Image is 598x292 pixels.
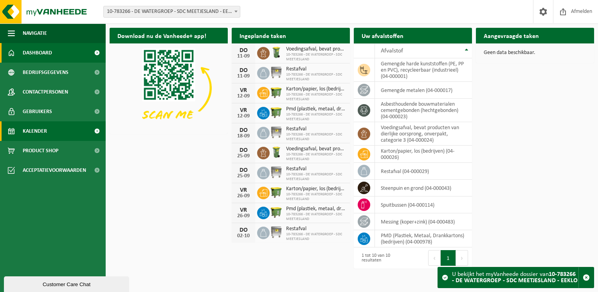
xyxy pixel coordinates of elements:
[270,126,283,139] img: WB-1100-GAL-GY-02
[270,186,283,199] img: WB-1100-HPE-GN-50
[110,28,214,43] h2: Download nu de Vanheede+ app!
[286,206,346,212] span: Pmd (plastiek, metaal, drankkartons) (bedrijven)
[23,160,86,180] span: Acceptatievoorwaarden
[236,94,251,99] div: 12-09
[236,54,251,59] div: 11-09
[375,146,472,163] td: karton/papier, los (bedrijven) (04-000026)
[236,167,251,173] div: DO
[236,233,251,239] div: 02-10
[270,146,283,159] img: WB-0140-HPE-GN-50
[236,173,251,179] div: 25-09
[236,147,251,153] div: DO
[23,63,68,82] span: Bedrijfsgegevens
[375,99,472,122] td: asbesthoudende bouwmaterialen cementgebonden (hechtgebonden) (04-000023)
[286,106,346,112] span: Pmd (plastiek, metaal, drankkartons) (bedrijven)
[23,82,68,102] span: Contactpersonen
[270,166,283,179] img: WB-1100-GAL-GY-02
[375,230,472,247] td: PMD (Plastiek, Metaal, Drankkartons) (bedrijven) (04-000978)
[270,205,283,219] img: WB-1100-HPE-GN-50
[236,74,251,79] div: 11-09
[428,250,441,266] button: Previous
[452,267,578,288] div: U bekijkt het myVanheede dossier van
[375,180,472,196] td: steenpuin en grond (04-000043)
[270,66,283,79] img: WB-1100-GAL-GY-02
[23,23,47,43] span: Navigatie
[236,87,251,94] div: VR
[232,28,294,43] h2: Ingeplande taken
[110,43,228,132] img: Download de VHEPlus App
[236,207,251,213] div: VR
[484,50,586,56] p: Geen data beschikbaar.
[286,52,346,62] span: 10-783266 - DE WATERGROEP - SDC MEETJESLAND
[23,102,52,121] span: Gebruikers
[286,146,346,152] span: Voedingsafval, bevat producten van dierlijke oorsprong, onverpakt, categorie 3
[236,227,251,233] div: DO
[286,186,346,192] span: Karton/papier, los (bedrijven)
[286,66,346,72] span: Restafval
[354,28,411,43] h2: Uw afvalstoffen
[236,67,251,74] div: DO
[104,6,240,17] span: 10-783266 - DE WATERGROEP - SDC MEETJESLAND - EEKLO
[286,172,346,182] span: 10-783266 - DE WATERGROEP - SDC MEETJESLAND
[286,232,346,242] span: 10-783266 - DE WATERGROEP - SDC MEETJESLAND
[375,163,472,180] td: restafval (04-000029)
[23,43,52,63] span: Dashboard
[381,48,403,54] span: Afvalstof
[236,114,251,119] div: 12-09
[286,226,346,232] span: Restafval
[4,275,131,292] iframe: chat widget
[476,28,547,43] h2: Aangevraagde taken
[286,126,346,132] span: Restafval
[236,153,251,159] div: 25-09
[375,196,472,213] td: spuitbussen (04-000114)
[23,141,58,160] span: Product Shop
[270,86,283,99] img: WB-1100-HPE-GN-50
[286,166,346,172] span: Restafval
[286,112,346,122] span: 10-783266 - DE WATERGROEP - SDC MEETJESLAND
[286,132,346,142] span: 10-783266 - DE WATERGROEP - SDC MEETJESLAND
[286,192,346,202] span: 10-783266 - DE WATERGROEP - SDC MEETJESLAND
[286,212,346,222] span: 10-783266 - DE WATERGROEP - SDC MEETJESLAND
[441,250,456,266] button: 1
[236,107,251,114] div: VR
[270,46,283,59] img: WB-0140-HPE-GN-50
[375,58,472,82] td: gemengde harde kunststoffen (PE, PP en PVC), recycleerbaar (industrieel) (04-000001)
[286,46,346,52] span: Voedingsafval, bevat producten van dierlijke oorsprong, onverpakt, categorie 3
[236,47,251,54] div: DO
[375,82,472,99] td: gemengde metalen (04-000017)
[375,213,472,230] td: messing (koper+zink) (04-000483)
[286,86,346,92] span: Karton/papier, los (bedrijven)
[286,72,346,82] span: 10-783266 - DE WATERGROEP - SDC MEETJESLAND
[236,133,251,139] div: 18-09
[452,271,578,284] strong: 10-783266 - DE WATERGROEP - SDC MEETJESLAND - EEKLO
[270,225,283,239] img: WB-1100-GAL-GY-02
[103,6,240,18] span: 10-783266 - DE WATERGROEP - SDC MEETJESLAND - EEKLO
[236,193,251,199] div: 26-09
[236,127,251,133] div: DO
[375,122,472,146] td: voedingsafval, bevat producten van dierlijke oorsprong, onverpakt, categorie 3 (04-000024)
[286,152,346,162] span: 10-783266 - DE WATERGROEP - SDC MEETJESLAND
[236,213,251,219] div: 26-09
[270,106,283,119] img: WB-1100-HPE-GN-50
[456,250,468,266] button: Next
[286,92,346,102] span: 10-783266 - DE WATERGROEP - SDC MEETJESLAND
[23,121,47,141] span: Kalender
[236,187,251,193] div: VR
[358,249,409,267] div: 1 tot 10 van 10 resultaten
